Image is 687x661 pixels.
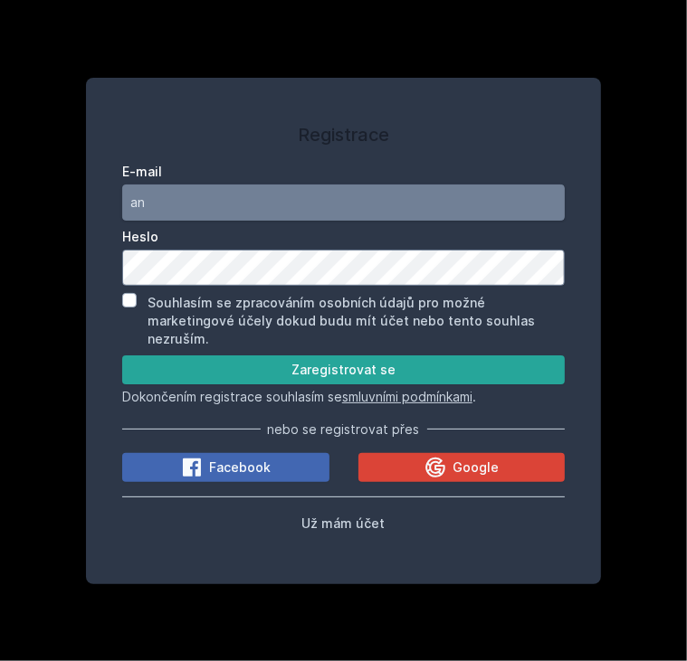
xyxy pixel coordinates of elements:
[268,420,420,439] span: nebo se registrovat přes
[122,355,565,384] button: Zaregistrovat se
[122,453,329,482] button: Facebook
[302,515,386,531] span: Už mám účet
[122,163,565,181] label: E-mail
[122,184,565,221] input: Tvoje e-mailová adresa
[122,121,565,148] h1: Registrace
[209,458,271,477] span: Facebook
[122,388,565,406] p: Dokončením registrace souhlasím se .
[122,228,565,246] label: Heslo
[148,295,535,346] label: Souhlasím se zpracováním osobních údajů pro možné marketingové účely dokud budu mít účet nebo ten...
[342,389,472,404] a: smluvními podmínkami
[358,453,566,482] button: Google
[302,512,386,534] button: Už mám účet
[453,458,499,477] span: Google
